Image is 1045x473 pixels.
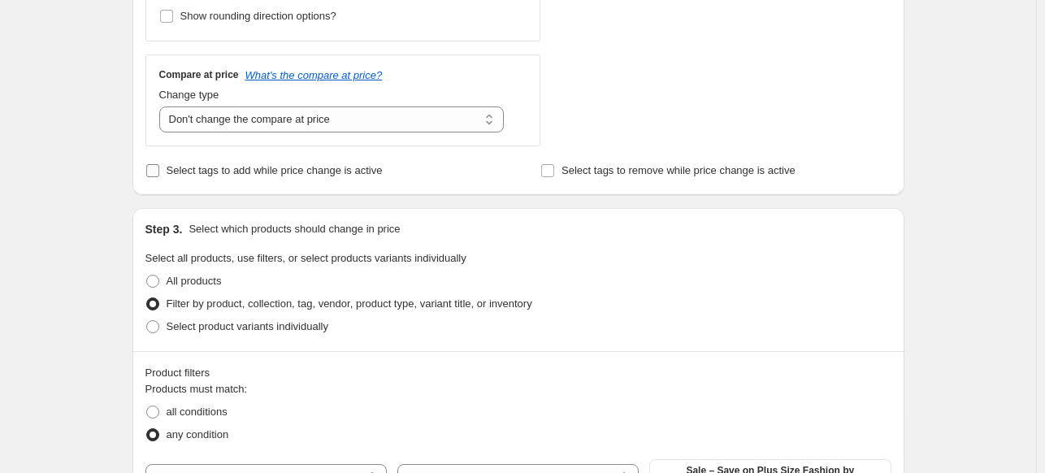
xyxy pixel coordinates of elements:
[167,297,532,310] span: Filter by product, collection, tag, vendor, product type, variant title, or inventory
[167,164,383,176] span: Select tags to add while price change is active
[159,89,219,101] span: Change type
[180,10,336,22] span: Show rounding direction options?
[167,275,222,287] span: All products
[189,221,400,237] p: Select which products should change in price
[167,428,229,440] span: any condition
[245,69,383,81] button: What's the compare at price?
[167,320,328,332] span: Select product variants individually
[562,164,796,176] span: Select tags to remove while price change is active
[145,252,466,264] span: Select all products, use filters, or select products variants individually
[159,68,239,81] h3: Compare at price
[145,383,248,395] span: Products must match:
[145,365,891,381] div: Product filters
[167,406,228,418] span: all conditions
[145,221,183,237] h2: Step 3.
